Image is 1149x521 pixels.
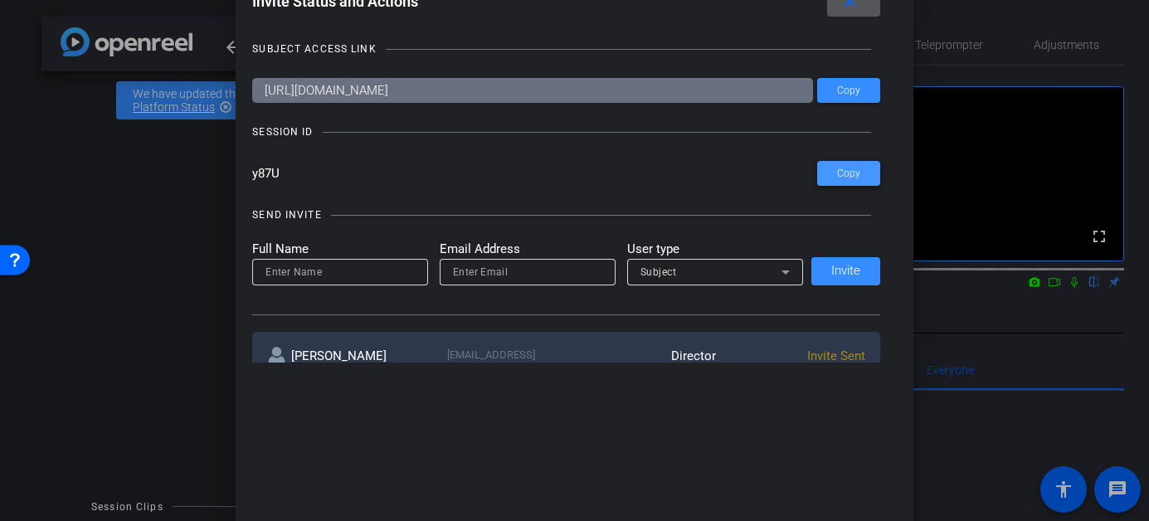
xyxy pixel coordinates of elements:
div: SUBJECT ACCESS LINK [252,41,376,57]
div: [EMAIL_ADDRESS][DOMAIN_NAME] [416,347,566,379]
openreel-title-line: SESSION ID [252,124,880,140]
div: Director [567,347,716,379]
button: Copy [817,78,880,103]
span: Copy [837,85,860,97]
span: Copy [837,168,860,180]
input: Enter Name [265,262,415,282]
span: Subject [640,266,677,278]
div: SESSION ID [252,124,313,140]
openreel-title-line: SEND INVITE [252,207,880,223]
button: Copy [817,161,880,186]
openreel-title-line: SUBJECT ACCESS LINK [252,41,880,57]
div: [PERSON_NAME] [267,347,416,379]
mat-label: Full Name [252,240,428,259]
span: Invite Sent [807,348,865,363]
mat-label: Email Address [440,240,616,259]
mat-label: User type [627,240,803,259]
div: SEND INVITE [252,207,321,223]
input: Enter Email [453,262,602,282]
